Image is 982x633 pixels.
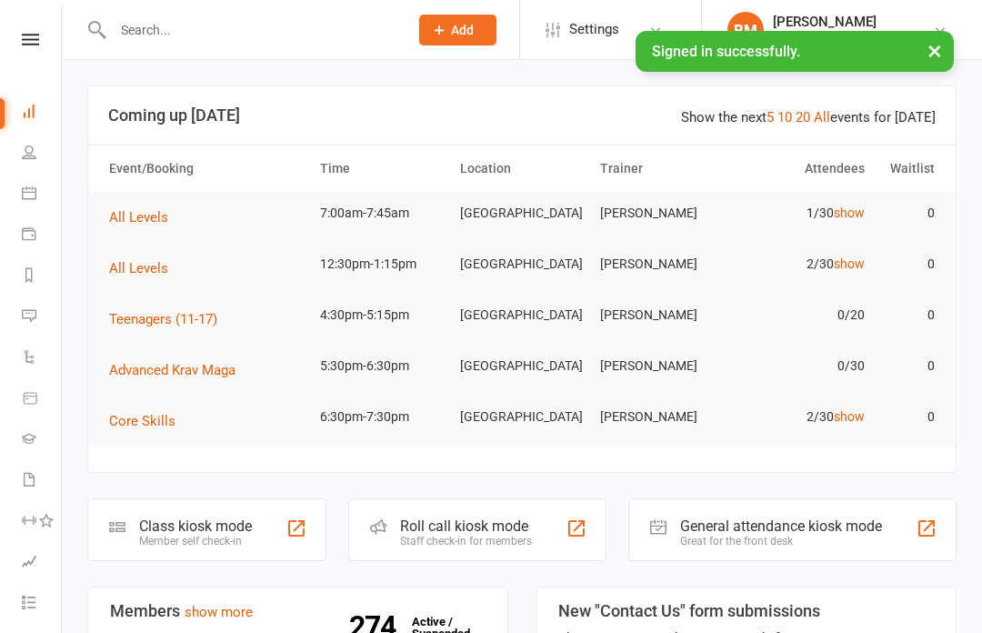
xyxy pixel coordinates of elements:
button: Advanced Krav Maga [109,359,248,381]
th: Attendees [732,146,872,192]
div: Great for the front desk [680,535,882,548]
td: 6:30pm-7:30pm [312,396,452,438]
a: 10 [777,109,792,126]
td: [PERSON_NAME] [592,345,732,387]
div: General attendance kiosk mode [680,517,882,535]
button: All Levels [109,257,181,279]
span: Teenagers (11-17) [109,311,217,327]
td: 5:30pm-6:30pm [312,345,452,387]
button: Add [419,15,496,45]
td: 2/30 [732,243,872,286]
div: Member self check-in [139,535,252,548]
td: 0/30 [732,345,872,387]
a: 5 [767,109,774,126]
td: [PERSON_NAME] [592,396,732,438]
a: show [834,256,865,271]
a: show [834,409,865,424]
td: [GEOGRAPHIC_DATA] [452,345,592,387]
span: Core Skills [109,413,175,429]
a: Product Sales [22,379,63,420]
button: × [918,31,951,70]
h3: Members [110,602,486,620]
td: 12:30pm-1:15pm [312,243,452,286]
td: 0 [873,243,943,286]
a: show [834,206,865,220]
div: BM [727,12,764,48]
a: Assessments [22,543,63,584]
td: [PERSON_NAME] [592,294,732,337]
a: Reports [22,256,63,297]
div: Krav Maga Defence Institute [773,30,933,46]
a: All [814,109,830,126]
span: Add [451,23,474,37]
td: [PERSON_NAME] [592,243,732,286]
h3: Coming up [DATE] [108,106,936,125]
div: Roll call kiosk mode [400,517,532,535]
td: 7:00am-7:45am [312,192,452,235]
td: 2/30 [732,396,872,438]
div: [PERSON_NAME] [773,14,933,30]
span: Settings [569,9,619,50]
td: [GEOGRAPHIC_DATA] [452,294,592,337]
td: [GEOGRAPHIC_DATA] [452,192,592,235]
a: People [22,134,63,175]
button: Core Skills [109,410,188,432]
th: Time [312,146,452,192]
td: [GEOGRAPHIC_DATA] [452,243,592,286]
h3: New "Contact Us" form submissions [558,602,837,620]
th: Event/Booking [101,146,312,192]
div: Staff check-in for members [400,535,532,548]
a: show more [185,604,253,620]
td: 0 [873,345,943,387]
th: Trainer [592,146,732,192]
span: Advanced Krav Maga [109,362,235,378]
a: Payments [22,216,63,256]
td: 0/20 [732,294,872,337]
a: Dashboard [22,93,63,134]
a: 20 [796,109,810,126]
th: Location [452,146,592,192]
td: 1/30 [732,192,872,235]
span: All Levels [109,209,168,226]
td: [PERSON_NAME] [592,192,732,235]
span: Signed in successfully. [652,43,800,60]
input: Search... [107,17,396,43]
td: 4:30pm-5:15pm [312,294,452,337]
span: All Levels [109,260,168,276]
button: All Levels [109,206,181,228]
td: 0 [873,294,943,337]
td: 0 [873,192,943,235]
button: Teenagers (11-17) [109,308,230,330]
th: Waitlist [873,146,943,192]
div: Class kiosk mode [139,517,252,535]
td: [GEOGRAPHIC_DATA] [452,396,592,438]
a: Calendar [22,175,63,216]
div: Show the next events for [DATE] [681,106,936,128]
td: 0 [873,396,943,438]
